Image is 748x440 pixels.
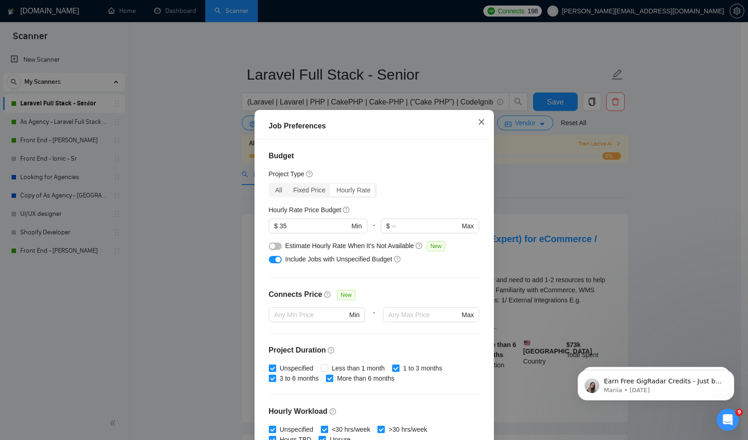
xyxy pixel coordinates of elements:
[269,289,322,300] h4: Connects Price
[462,310,474,320] span: Max
[337,290,355,300] span: New
[269,151,480,162] h4: Budget
[462,221,474,231] span: Max
[269,406,480,417] h4: Hourly Workload
[269,205,342,215] h5: Hourly Rate Price Budget
[279,221,349,231] input: 0
[285,242,414,249] span: Estimate Hourly Rate When It’s Not Available
[388,310,460,320] input: Any Max Price
[276,424,317,434] span: Unspecified
[288,184,331,197] div: Fixed Price
[306,170,313,178] span: question-circle
[270,184,288,197] div: All
[333,373,398,383] span: More than 6 months
[276,363,317,373] span: Unspecified
[478,118,485,126] span: close
[392,221,460,231] input: ∞
[343,206,350,214] span: question-circle
[269,169,305,179] h5: Project Type
[324,291,331,298] span: question-circle
[365,307,383,333] div: -
[367,219,381,241] div: -
[331,184,376,197] div: Hourly Rate
[394,255,401,263] span: question-circle
[469,110,494,135] button: Close
[386,221,390,231] span: $
[416,242,423,249] span: question-circle
[328,347,335,354] span: question-circle
[736,409,743,416] span: 9
[385,424,431,434] span: >30 hrs/week
[276,373,323,383] span: 3 to 6 months
[427,241,445,251] span: New
[351,221,362,231] span: Min
[717,409,739,431] iframe: Intercom live chat
[274,310,348,320] input: Any Min Price
[330,408,337,415] span: question-circle
[349,310,360,320] span: Min
[285,255,393,263] span: Include Jobs with Unspecified Budget
[400,363,446,373] span: 1 to 3 months
[564,351,748,415] iframe: Intercom notifications message
[328,424,374,434] span: <30 hrs/week
[269,121,480,132] div: Job Preferences
[328,363,388,373] span: Less than 1 month
[269,345,480,356] h4: Project Duration
[274,221,278,231] span: $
